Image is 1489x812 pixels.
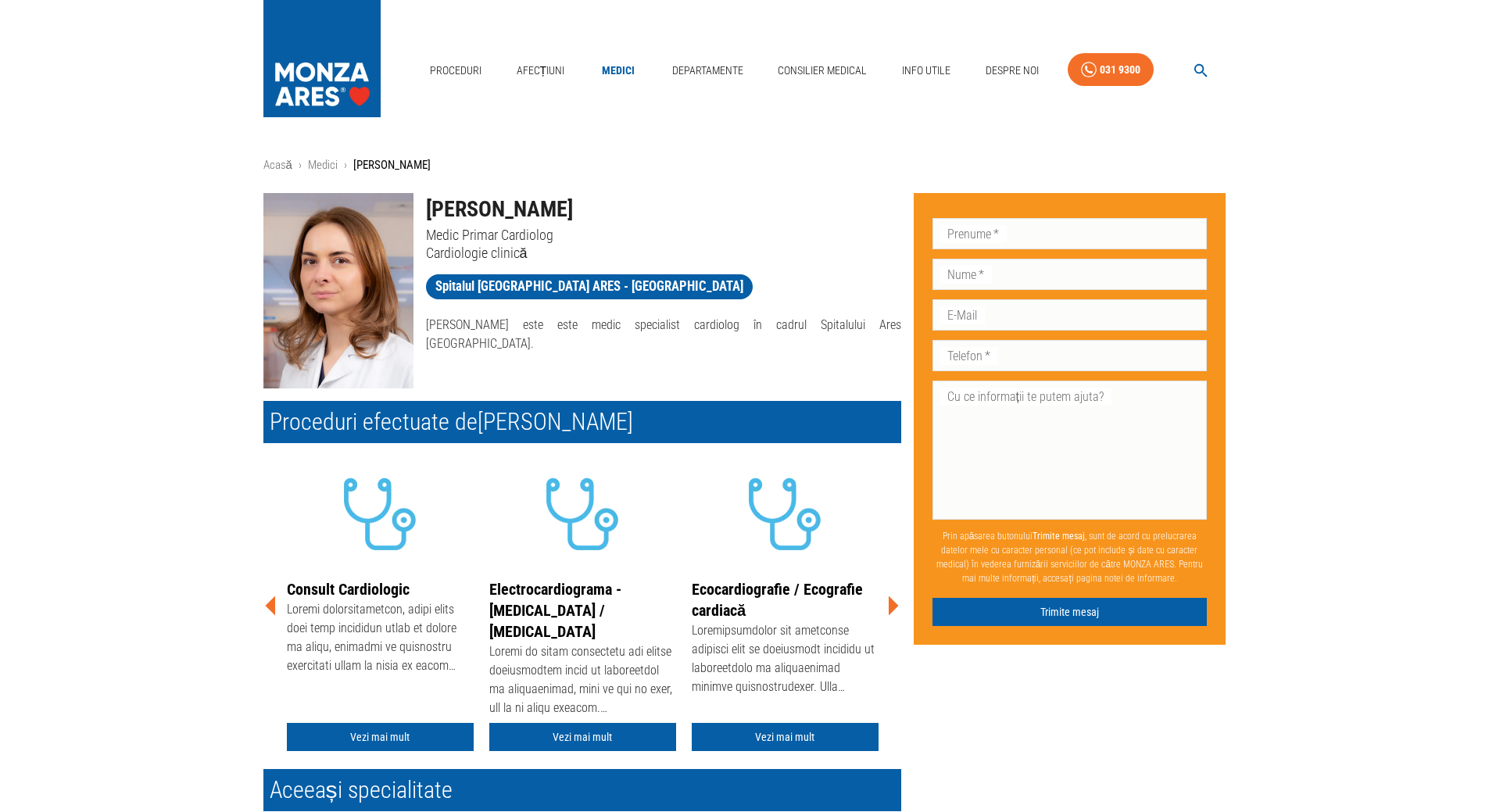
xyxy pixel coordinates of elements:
a: Consilier Medical [771,55,873,87]
p: Prin apăsarea butonului , sunt de acord cu prelucrarea datelor mele cu caracter personal (ce pot ... [932,523,1208,592]
button: Trimite mesaj [932,598,1208,627]
a: Departamente [666,55,750,87]
img: Dr. Simona Cozma [263,193,413,388]
h2: Aceeași specialitate [263,769,901,811]
a: 031 9300 [1068,53,1154,87]
h1: [PERSON_NAME] [426,193,901,226]
span: Spitalul [GEOGRAPHIC_DATA] ARES - [GEOGRAPHIC_DATA] [426,277,753,296]
a: Electrocardiograma - [MEDICAL_DATA] / [MEDICAL_DATA] [489,580,621,641]
li: › [299,156,302,174]
div: 031 9300 [1100,60,1140,80]
a: Spitalul [GEOGRAPHIC_DATA] ARES - [GEOGRAPHIC_DATA] [426,274,753,299]
a: Ecocardiografie / Ecografie cardiacă [692,580,863,620]
a: Info Utile [896,55,957,87]
a: Medici [593,55,643,87]
li: › [344,156,347,174]
p: Cardiologie clinică [426,244,901,262]
a: Acasă [263,158,292,172]
a: Vezi mai mult [489,723,676,752]
a: Vezi mai mult [287,723,474,752]
div: Loremi dolorsitametcon, adipi elits doei temp incididun utlab et dolore ma aliqu, enimadmi ve qui... [287,600,474,678]
a: Afecțiuni [510,55,571,87]
h2: Proceduri efectuate de [PERSON_NAME] [263,401,901,443]
a: Medici [308,158,338,172]
p: Medic Primar Cardiolog [426,226,901,244]
a: Despre Noi [979,55,1045,87]
nav: breadcrumb [263,156,1226,174]
p: [PERSON_NAME] [353,156,431,174]
b: Trimite mesaj [1033,531,1085,542]
div: Loremi do sitam consectetu adi elitse doeiusmodtem incid ut laboreetdol ma aliquaenimad, mini ve ... [489,642,676,721]
a: Vezi mai mult [692,723,879,752]
a: Consult Cardiologic [287,580,410,599]
p: [PERSON_NAME] este este medic specialist cardiolog în cadrul Spitalului Ares [GEOGRAPHIC_DATA]. [426,316,901,353]
a: Proceduri [424,55,488,87]
div: Loremipsumdolor sit ametconse adipisci elit se doeiusmodt incididu ut laboreetdolo ma aliquaenima... [692,621,879,699]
